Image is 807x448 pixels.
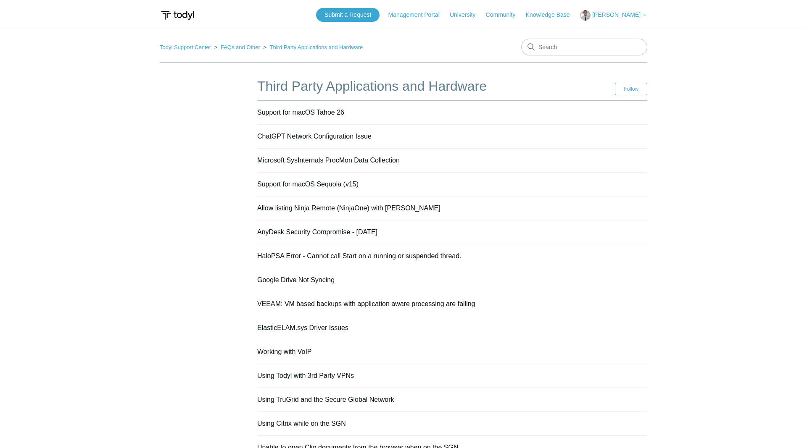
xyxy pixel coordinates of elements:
[257,133,372,140] a: ChatGPT Network Configuration Issue
[388,10,448,19] a: Management Portal
[526,10,578,19] a: Knowledge Base
[257,252,462,259] a: HaloPSA Error - Cannot call Start on a running or suspended thread.
[257,76,615,96] h1: Third Party Applications and Hardware
[257,324,348,331] a: ElasticELAM.sys Driver Issues
[257,348,312,355] a: Working with VoIP
[316,8,380,22] a: Submit a Request
[262,44,363,50] li: Third Party Applications and Hardware
[257,228,377,236] a: AnyDesk Security Compromise - [DATE]
[257,276,335,283] a: Google Drive Not Syncing
[257,300,475,307] a: VEEAM: VM based backups with application aware processing are failing
[160,44,211,50] a: Todyl Support Center
[160,44,213,50] li: Todyl Support Center
[615,83,647,95] button: Follow Section
[521,39,647,55] input: Search
[257,372,354,379] a: Using Todyl with 3rd Party VPNs
[486,10,524,19] a: Community
[580,10,647,21] button: [PERSON_NAME]
[257,396,394,403] a: Using TruGrid and the Secure Global Network
[257,181,359,188] a: Support for macOS Sequoia (v15)
[257,157,400,164] a: Microsoft SysInternals ProcMon Data Collection
[257,420,346,427] a: Using Citrix while on the SGN
[270,44,363,50] a: Third Party Applications and Hardware
[160,8,195,23] img: Todyl Support Center Help Center home page
[221,44,260,50] a: FAQs and Other
[213,44,262,50] li: FAQs and Other
[450,10,484,19] a: University
[592,11,641,18] span: [PERSON_NAME]
[257,204,440,212] a: Allow listing Ninja Remote (NinjaOne) with [PERSON_NAME]
[257,109,344,116] a: Support for macOS Tahoe 26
